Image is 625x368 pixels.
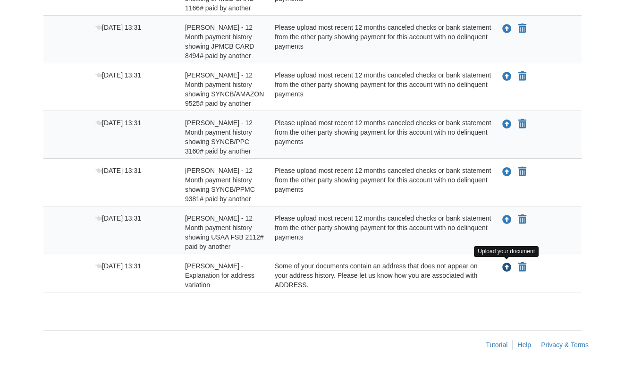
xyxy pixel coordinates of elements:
button: Declare Krystal Pittman - 12 Month payment history showing SYNCB/PPC 3160# paid by another not ap... [517,119,527,130]
span: [PERSON_NAME] - 12 Month payment history showing USAA FSB 2112# paid by another [185,214,264,250]
span: [DATE] 13:31 [95,119,141,127]
span: [PERSON_NAME] - 12 Month payment history showing SYNCB/AMAZON 9525# paid by another [185,71,264,107]
div: Please upload most recent 12 months canceled checks or bank statement from the other party showin... [268,70,492,108]
div: Some of your documents contain an address that does not appear on your address history. Please le... [268,261,492,290]
button: Declare Krystal Pittman - 12 Month payment history showing SYNCB/AMAZON 9525# paid by another not... [517,71,527,82]
button: Declare Krystal Pittman - 12 Month payment history showing USAA FSB 2112# paid by another not app... [517,214,527,225]
span: [PERSON_NAME] - Explanation for address variation [185,262,254,289]
button: Declare Krystal Pittman - 12 Month payment history showing JPMCB CARD 8494# paid by another not a... [517,23,527,34]
div: Please upload most recent 12 months canceled checks or bank statement from the other party showin... [268,23,492,60]
div: Please upload most recent 12 months canceled checks or bank statement from the other party showin... [268,166,492,204]
span: [DATE] 13:31 [95,167,141,174]
span: [DATE] 13:31 [95,214,141,222]
a: Help [517,341,531,349]
span: [DATE] 13:31 [95,71,141,79]
span: [DATE] 13:31 [95,24,141,31]
button: Upload Krystal Pittman - 12 Month payment history showing USAA FSB 2112# paid by another [501,214,513,226]
button: Upload Krystal Pittman - 12 Month payment history showing SYNCB/PPMC 9381# paid by another [501,166,513,178]
button: Upload Krystal Pittman - Explanation for address variation [501,261,513,274]
div: Please upload most recent 12 months canceled checks or bank statement from the other party showin... [268,118,492,156]
button: Declare Krystal Pittman - 12 Month payment history showing SYNCB/PPMC 9381# paid by another not a... [517,166,527,178]
button: Upload Krystal Pittman - 12 Month payment history showing SYNCB/AMAZON 9525# paid by another [501,70,513,83]
div: Upload your document [474,246,539,257]
span: [DATE] 13:31 [95,262,141,270]
a: Privacy & Terms [541,341,589,349]
button: Declare Krystal Pittman - Explanation for address variation not applicable [517,262,527,273]
a: Tutorial [486,341,507,349]
span: [PERSON_NAME] - 12 Month payment history showing JPMCB CARD 8494# paid by another [185,24,254,60]
span: [PERSON_NAME] - 12 Month payment history showing SYNCB/PPMC 9381# paid by another [185,167,255,203]
button: Upload Krystal Pittman - 12 Month payment history showing JPMCB CARD 8494# paid by another [501,23,513,35]
div: Please upload most recent 12 months canceled checks or bank statement from the other party showin... [268,214,492,251]
button: Upload Krystal Pittman - 12 Month payment history showing SYNCB/PPC 3160# paid by another [501,118,513,130]
span: [PERSON_NAME] - 12 Month payment history showing SYNCB/PPC 3160# paid by another [185,119,253,155]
